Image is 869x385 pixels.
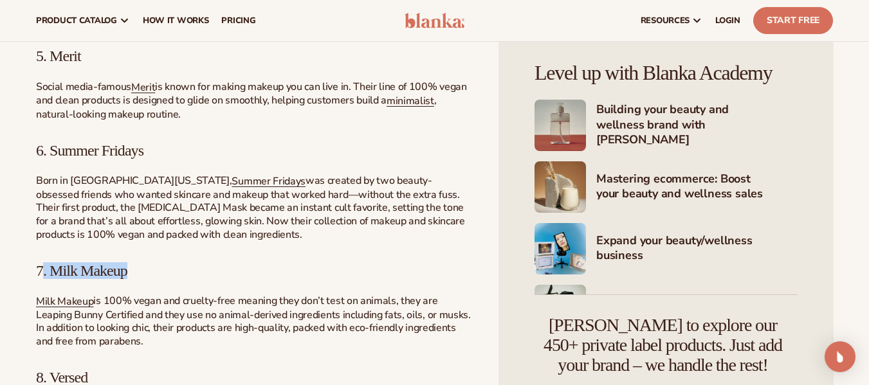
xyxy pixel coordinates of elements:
span: 7. Milk Makeup [36,262,127,279]
img: logo [405,13,465,28]
h4: Expand your beauty/wellness business [596,233,798,265]
h4: Building your beauty and wellness brand with [PERSON_NAME] [596,102,798,148]
a: Shopify Image 8 Marketing your beauty and wellness brand 101 [535,285,798,336]
span: , natural-looking makeup routine. [36,93,437,121]
span: 5. Merit [36,48,81,64]
span: resources [641,15,690,26]
a: minimalist [387,94,434,108]
a: Shopify Image 7 Expand your beauty/wellness business [535,223,798,274]
img: Shopify Image 5 [535,100,586,151]
span: LOGIN [715,15,740,26]
img: Shopify Image 7 [535,223,586,274]
span: is known for making makeup you can live in. Their line of 100% vegan and clean products is design... [36,80,467,108]
span: How It Works [143,15,209,26]
div: Open Intercom Messenger [825,341,855,372]
h4: [PERSON_NAME] to explore our 450+ private label products. Just add your brand – we handle the rest! [535,316,791,375]
span: is 100% vegan and cruelty-free meaning they don’t test on animals, they are Leaping Bunny Certifi... [36,294,471,348]
a: Shopify Image 5 Building your beauty and wellness brand with [PERSON_NAME] [535,100,798,151]
span: was created by two beauty-obsessed friends who wanted skincare and makeup that worked hard—withou... [36,174,465,242]
h4: Level up with Blanka Academy [535,62,798,84]
span: pricing [221,15,255,26]
span: Born in [GEOGRAPHIC_DATA][US_STATE], [36,174,232,188]
a: Milk Makeup [36,294,93,309]
a: Merit [131,80,155,94]
a: Start Free [753,7,833,34]
img: Shopify Image 8 [535,285,586,336]
a: Shopify Image 6 Mastering ecommerce: Boost your beauty and wellness sales [535,161,798,213]
span: Social media-famous [36,80,131,94]
span: product catalog [36,15,117,26]
h4: Mastering ecommerce: Boost your beauty and wellness sales [596,172,798,203]
img: Shopify Image 6 [535,161,586,213]
span: 6. Summer Fridays [36,142,143,159]
a: Summer Fridays [232,174,306,188]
